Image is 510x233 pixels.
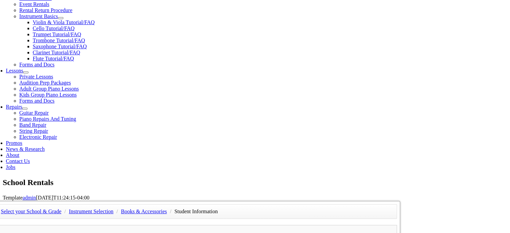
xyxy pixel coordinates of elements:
a: Electronic Repair [19,134,57,140]
span: / [168,209,173,214]
a: Cello Tutorial/FAQ [33,25,75,31]
a: Clarinet Tutorial/FAQ [33,50,80,55]
a: Promos [6,140,22,146]
a: admin [22,195,36,200]
a: String Repair [19,128,48,134]
span: / [63,209,67,214]
a: Books & Accessories [121,209,167,214]
a: Trumpet Tutorial/FAQ [33,32,81,37]
a: Private Lessons [19,74,53,79]
a: Instrument Basics [19,13,58,19]
a: Audition Prep Packages [19,80,71,85]
select: Zoom [191,1,239,8]
a: Contact Us [6,158,30,164]
button: Open submenu of Lessons [23,71,29,73]
span: of 2 [74,1,84,9]
a: Saxophone Tutorial/FAQ [33,44,87,49]
a: Event Rentals [19,1,49,7]
a: Kids Group Piano Lessons [19,92,77,98]
a: Select your School & Grade [1,209,61,214]
a: Repairs [6,104,22,110]
a: Guitar Repair [19,110,49,116]
span: / [115,209,119,214]
a: Rental Return Procedure [19,7,72,13]
button: Open submenu of Repairs [22,108,27,110]
a: Forms and Docs [19,98,55,104]
a: About [6,152,19,158]
input: Page [56,1,74,9]
a: Band Repair [19,122,46,128]
a: Flute Tutorial/FAQ [33,56,74,61]
span: Template [3,195,22,200]
a: Violin & Viola Tutorial/FAQ [33,19,95,25]
span: [DATE]T11:24:15-04:00 [36,195,89,200]
a: Adult Group Piano Lessons [19,86,79,92]
a: Instrument Selection [69,209,113,214]
a: News & Research [6,146,45,152]
a: Trombone Tutorial/FAQ [33,38,85,43]
a: Piano Repairs And Tuning [19,116,76,122]
li: Student Information [174,207,218,216]
button: Open submenu of Instrument Basics [58,17,63,19]
a: Jobs [6,164,15,170]
a: Lessons [6,68,23,73]
a: Forms and Docs [19,62,55,67]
